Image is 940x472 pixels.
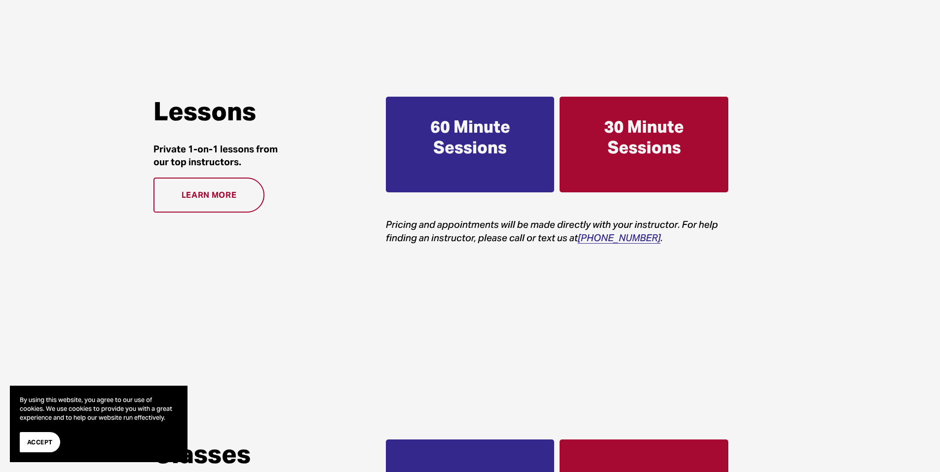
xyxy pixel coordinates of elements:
[604,116,687,158] span: 30 Minute Sessions
[20,432,60,452] button: Accept
[153,143,280,168] strong: Private 1-on-1 lessons from our top instructors.
[27,437,53,447] span: Accept
[10,386,188,462] section: Cookie banner
[20,396,178,422] p: By using this website, you agree to our use of cookies. We use cookies to provide you with a grea...
[153,439,322,470] h2: Classes
[153,178,264,213] a: Learn more
[661,232,663,244] em: .
[153,97,293,127] h2: Lessons
[430,116,514,158] span: 60 Minute Sessions
[386,218,720,244] em: Pricing and appointments will be made directly with your instructor. For help finding an instruct...
[578,232,661,244] a: [PHONE_NUMBER]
